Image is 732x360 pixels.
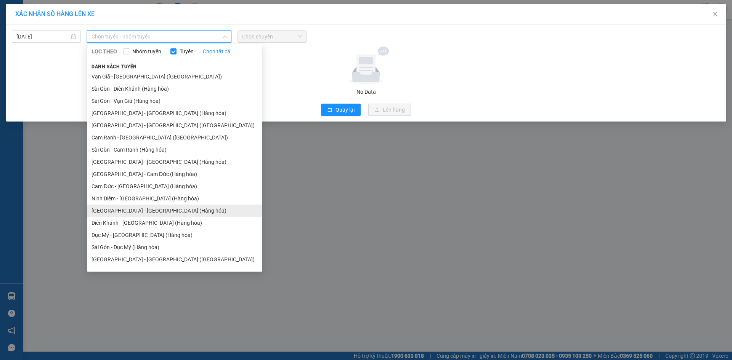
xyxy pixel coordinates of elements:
[87,107,262,119] li: [GEOGRAPHIC_DATA] - [GEOGRAPHIC_DATA] (Hàng hóa)
[223,34,227,39] span: down
[129,47,164,56] span: Nhóm tuyến
[91,47,117,56] span: LỌC THEO
[321,104,361,116] button: rollbackQuay lại
[91,31,227,42] span: Chọn tuyến - nhóm tuyến
[242,31,302,42] span: Chọn chuyến
[87,131,262,144] li: Cam Ranh - [GEOGRAPHIC_DATA] ([GEOGRAPHIC_DATA])
[87,229,262,241] li: Dục Mỹ - [GEOGRAPHIC_DATA] (Hàng hóa)
[203,47,230,56] a: Chọn tất cả
[87,70,262,83] li: Vạn Giã - [GEOGRAPHIC_DATA] ([GEOGRAPHIC_DATA])
[87,266,262,278] li: [GEOGRAPHIC_DATA] - [GEOGRAPHIC_DATA]
[11,88,721,96] div: No Data
[87,217,262,229] li: Diên Khánh - [GEOGRAPHIC_DATA] (Hàng hóa)
[177,47,197,56] span: Tuyến
[15,10,95,18] span: XÁC NHẬN SỐ HÀNG LÊN XE
[705,4,726,25] button: Close
[87,192,262,205] li: Ninh Diêm - [GEOGRAPHIC_DATA] (Hàng hóa)
[87,144,262,156] li: Sài Gòn - Cam Ranh (Hàng hóa)
[87,241,262,253] li: Sài Gòn - Dục Mỹ (Hàng hóa)
[87,95,262,107] li: Sài Gòn - Vạn Giã (Hàng hóa)
[87,83,262,95] li: Sài Gòn - Diên Khánh (Hàng hóa)
[368,104,411,116] button: uploadLên hàng
[87,119,262,131] li: [GEOGRAPHIC_DATA] - [GEOGRAPHIC_DATA] ([GEOGRAPHIC_DATA])
[87,63,141,70] span: Danh sách tuyến
[87,253,262,266] li: [GEOGRAPHIC_DATA] - [GEOGRAPHIC_DATA] ([GEOGRAPHIC_DATA])
[712,11,718,17] span: close
[16,32,69,41] input: 13/09/2025
[335,106,355,114] span: Quay lại
[87,156,262,168] li: [GEOGRAPHIC_DATA] - [GEOGRAPHIC_DATA] (Hàng hóa)
[87,168,262,180] li: [GEOGRAPHIC_DATA] - Cam Đức (Hàng hóa)
[87,180,262,192] li: Cam Đức - [GEOGRAPHIC_DATA] (Hàng hóa)
[327,107,332,113] span: rollback
[87,205,262,217] li: [GEOGRAPHIC_DATA] - [GEOGRAPHIC_DATA] (Hàng hóa)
